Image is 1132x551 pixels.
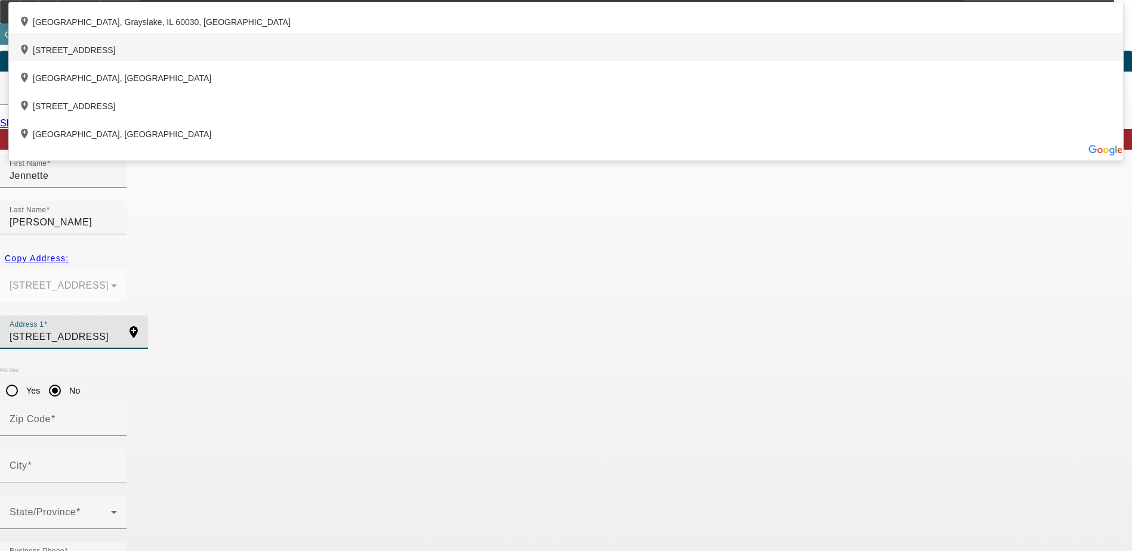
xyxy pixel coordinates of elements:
[18,72,33,86] mat-icon: add_location
[18,100,33,114] mat-icon: add_location
[1088,145,1123,156] img: Powered by Google
[10,460,27,470] mat-label: City
[24,385,41,397] label: Yes
[9,33,1123,61] div: [STREET_ADDRESS]
[10,206,46,214] mat-label: Last Name
[18,128,33,142] mat-icon: add_location
[9,89,1123,117] div: [STREET_ADDRESS]
[18,16,33,30] mat-icon: add_location
[10,160,47,168] mat-label: First Name
[9,61,1123,89] div: [GEOGRAPHIC_DATA], [GEOGRAPHIC_DATA]
[10,507,76,517] mat-label: State/Province
[5,253,69,263] span: Copy Address:
[119,325,148,339] mat-icon: add_location
[10,414,51,424] mat-label: Zip Code
[5,30,318,39] span: Opportunity / 092500312 / Elite Builders Socal LLC / [PERSON_NAME]
[9,117,1123,145] div: [GEOGRAPHIC_DATA], [GEOGRAPHIC_DATA]
[9,5,1123,33] div: [GEOGRAPHIC_DATA], Grayslake, IL 60030, [GEOGRAPHIC_DATA]
[18,44,33,58] mat-icon: add_location
[10,321,44,329] mat-label: Address 1
[67,385,80,397] label: No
